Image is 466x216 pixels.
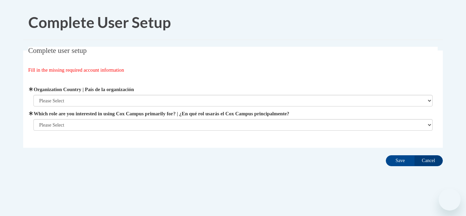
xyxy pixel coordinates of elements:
[28,67,124,73] span: Fill in the missing required account information
[33,110,433,117] label: Which role are you interested in using Cox Campus primarily for? | ¿En qué rol usarás el Cox Camp...
[386,155,414,166] input: Save
[28,13,171,31] span: Complete User Setup
[414,155,443,166] input: Cancel
[33,86,433,93] label: Organization Country | País de la organización
[28,46,87,55] span: Complete user setup
[439,189,461,211] iframe: Button to launch messaging window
